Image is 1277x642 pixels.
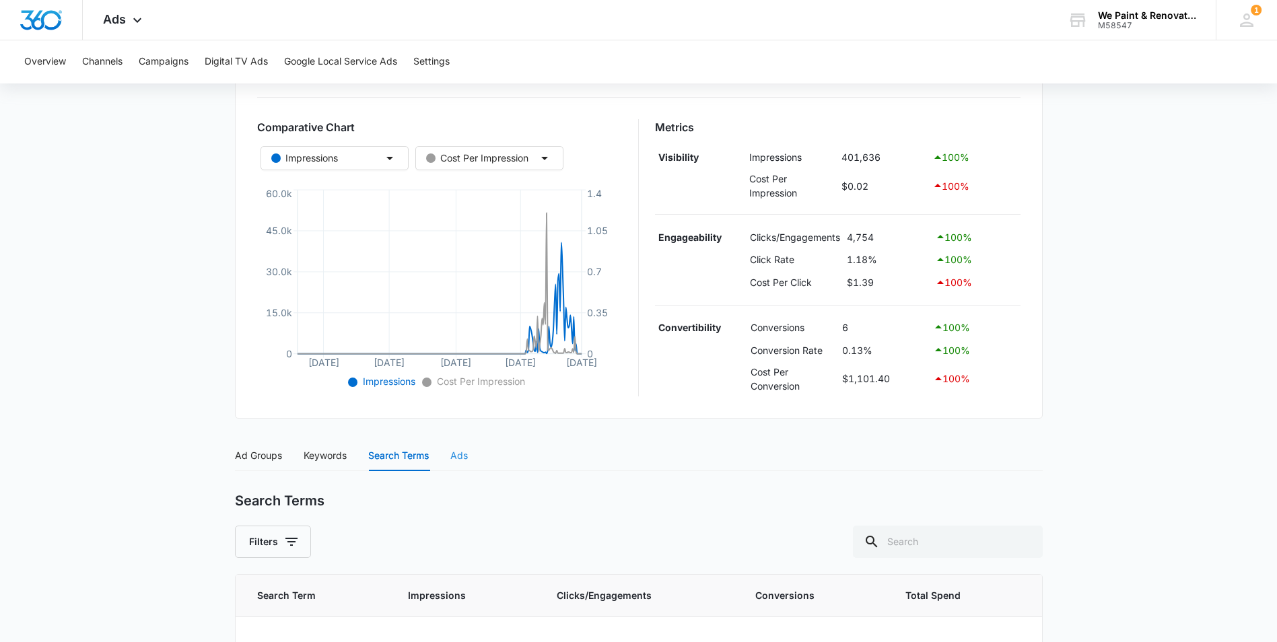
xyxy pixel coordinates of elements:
button: Overview [24,40,66,83]
div: account id [1098,21,1196,30]
td: Cost Per Conversion [747,361,839,396]
td: Cost Per Impression [746,168,838,203]
td: 401,636 [838,146,929,169]
button: Cost Per Impression [415,146,563,170]
td: Cost Per Click [747,271,843,294]
button: Settings [413,40,450,83]
h2: Search Terms [235,493,324,509]
tspan: [DATE] [566,356,597,367]
span: Search Term [257,588,357,603]
strong: Convertibility [658,322,721,333]
tspan: 60.0k [265,187,291,199]
tspan: [DATE] [308,356,339,367]
span: Impressions [408,588,505,603]
td: 6 [839,316,930,339]
td: 0.13% [839,338,930,361]
td: $0.02 [838,168,929,203]
div: 100 % [935,229,1017,245]
tspan: 15.0k [265,307,291,318]
tspan: 1.4 [587,187,602,199]
td: Conversions [747,316,839,339]
tspan: 0 [285,348,291,359]
div: 100 % [935,252,1017,268]
span: Ads [103,12,126,26]
div: Search Terms [368,448,429,463]
td: 1.18% [843,248,932,271]
div: Ad Groups [235,448,282,463]
tspan: 30.0k [265,266,291,277]
span: Impressions [360,376,415,387]
tspan: [DATE] [505,356,536,367]
div: notifications count [1251,5,1262,15]
button: Channels [82,40,123,83]
div: 100 % [935,275,1017,291]
button: Digital TV Ads [205,40,268,83]
button: Google Local Service Ads [284,40,397,83]
tspan: [DATE] [440,356,471,367]
div: 100 % [933,371,1016,387]
div: 100 % [932,178,1016,194]
strong: Visibility [658,151,699,163]
td: $1,101.40 [839,361,930,396]
strong: Engageability [658,231,722,243]
td: Conversion Rate [747,338,839,361]
h3: Comparative Chart [257,119,623,135]
td: Impressions [746,146,838,169]
tspan: [DATE] [374,356,405,367]
span: Cost Per Impression [434,376,525,387]
tspan: 0.35 [587,307,608,318]
span: Clicks/Engagements [557,588,703,603]
tspan: 45.0k [265,225,291,236]
tspan: 0 [587,348,593,359]
div: 100 % [932,149,1016,166]
span: Conversions [755,588,854,603]
div: account name [1098,10,1196,21]
span: Total Spend [905,588,1000,603]
h3: Metrics [655,119,1021,135]
div: 100 % [933,319,1016,335]
div: Cost Per Impression [426,151,528,166]
button: Filters [235,526,311,558]
input: Search [853,526,1043,558]
td: $1.39 [843,271,932,294]
div: 100 % [933,342,1016,358]
tspan: 0.7 [587,266,602,277]
td: Click Rate [747,248,843,271]
td: 4,754 [843,225,932,248]
span: 1 [1251,5,1262,15]
div: Keywords [304,448,347,463]
button: Campaigns [139,40,188,83]
button: Impressions [261,146,409,170]
div: Ads [450,448,468,463]
td: Clicks/Engagements [747,225,843,248]
div: Impressions [271,151,338,166]
tspan: 1.05 [587,225,608,236]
